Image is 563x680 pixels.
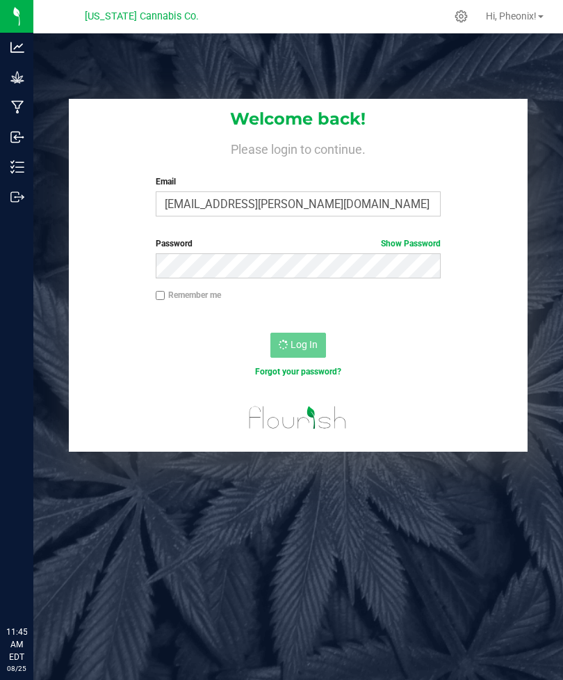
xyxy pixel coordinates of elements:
[156,291,165,301] input: Remember me
[452,10,470,23] div: Manage settings
[10,70,24,84] inline-svg: Grow
[69,110,528,128] h1: Welcome back!
[10,40,24,54] inline-svg: Analytics
[156,289,221,301] label: Remember me
[291,339,318,350] span: Log In
[6,626,27,663] p: 11:45 AM EDT
[156,239,193,248] span: Password
[10,130,24,144] inline-svg: Inbound
[6,663,27,674] p: 08/25
[156,175,441,188] label: Email
[10,160,24,174] inline-svg: Inventory
[240,393,355,443] img: flourish_logo.svg
[10,190,24,204] inline-svg: Outbound
[486,10,537,22] span: Hi, Pheonix!
[69,139,528,156] h4: Please login to continue.
[255,367,341,377] a: Forgot your password?
[270,333,326,358] button: Log In
[85,10,199,22] span: [US_STATE] Cannabis Co.
[10,100,24,114] inline-svg: Manufacturing
[381,239,441,248] a: Show Password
